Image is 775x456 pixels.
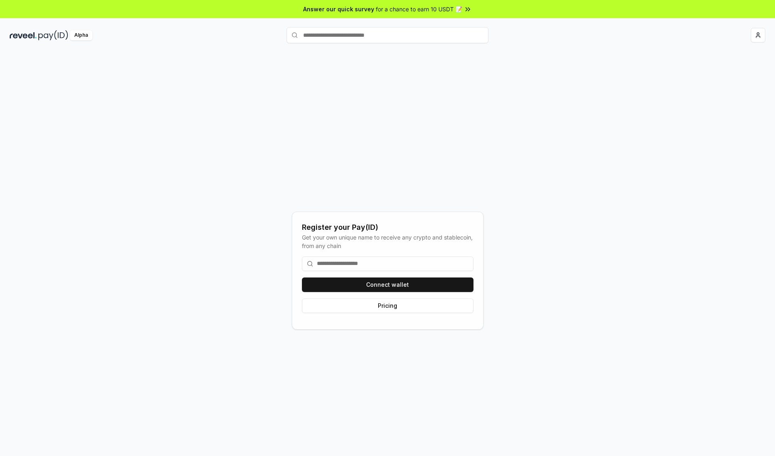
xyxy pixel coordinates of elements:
button: Connect wallet [302,277,473,292]
img: pay_id [38,30,68,40]
img: reveel_dark [10,30,37,40]
div: Register your Pay(ID) [302,222,473,233]
div: Alpha [70,30,92,40]
span: for a chance to earn 10 USDT 📝 [376,5,462,13]
button: Pricing [302,298,473,313]
div: Get your own unique name to receive any crypto and stablecoin, from any chain [302,233,473,250]
span: Answer our quick survey [303,5,374,13]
